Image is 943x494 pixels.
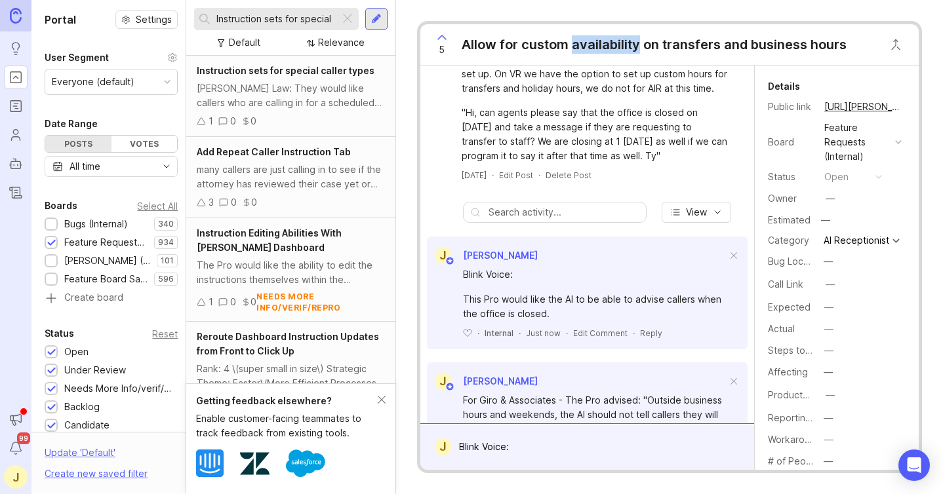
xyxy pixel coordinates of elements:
img: Zendesk logo [240,449,270,478]
div: The Pro would like the ability to edit the instructions themselves within the Dashboard, or be ab... [197,258,385,287]
div: Enable customer-facing teammates to track feedback from existing tools. [196,411,378,440]
div: Rank: 4 \(super small in size\) Strategic Theme: Faster\/More Efficient Processes Goal: Now that ... [197,362,385,390]
div: 0 [251,295,256,309]
a: Instruction sets for special caller types[PERSON_NAME] Law: They would like callers who are calli... [186,56,395,137]
span: Add Repeat Caller Instruction Tab [197,146,351,157]
a: Ideas [4,37,28,60]
button: Notifications [4,436,28,460]
div: needs more info/verif/repro [256,291,385,313]
a: Autopilot [4,152,28,176]
a: Instruction Editing Abilities With [PERSON_NAME] DashboardThe Pro would like the ability to edit ... [186,218,395,322]
a: Reroute Dashboard Instruction Updates from Front to Click UpRank: 4 \(super small in size\) Strat... [186,322,395,417]
button: J [4,465,28,489]
div: 0 [251,195,257,210]
div: 0 [231,195,237,210]
span: Instruction sets for special caller types [197,65,374,76]
div: [PERSON_NAME] Law: They would like callers who are calling in for a scheduled appointment transfe... [197,81,385,110]
img: Canny Home [10,8,22,23]
div: 1 [209,114,213,128]
img: Salesforce logo [286,444,325,483]
div: 0 [230,295,236,309]
div: 1 [209,295,213,309]
div: 0 [251,114,256,128]
div: Default [229,35,260,50]
div: Open Intercom Messenger [898,449,930,481]
div: 0 [230,114,236,128]
a: Users [4,123,28,147]
span: Instruction Editing Abilities With [PERSON_NAME] Dashboard [197,227,342,253]
div: many callers are just calling in to see if the attorney has reviewed their case yet or they have ... [197,162,385,191]
div: Getting feedback elsewhere? [196,394,378,408]
img: Intercom logo [196,449,224,477]
div: Relevance [318,35,365,50]
img: member badge [445,382,454,392]
a: Portal [4,66,28,89]
img: member badge [445,256,454,266]
div: J [435,247,452,264]
a: Changelog [4,181,28,204]
span: Reroute Dashboard Instruction Updates from Front to Click Up [197,331,379,356]
a: Add Repeat Caller Instruction Tabmany callers are just calling in to see if the attorney has revi... [186,137,395,218]
div: J [435,373,452,390]
span: 99 [17,432,30,444]
button: Announcements [4,408,28,431]
input: Search... [216,12,334,26]
div: 3 [209,195,214,210]
a: Roadmaps [4,94,28,118]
